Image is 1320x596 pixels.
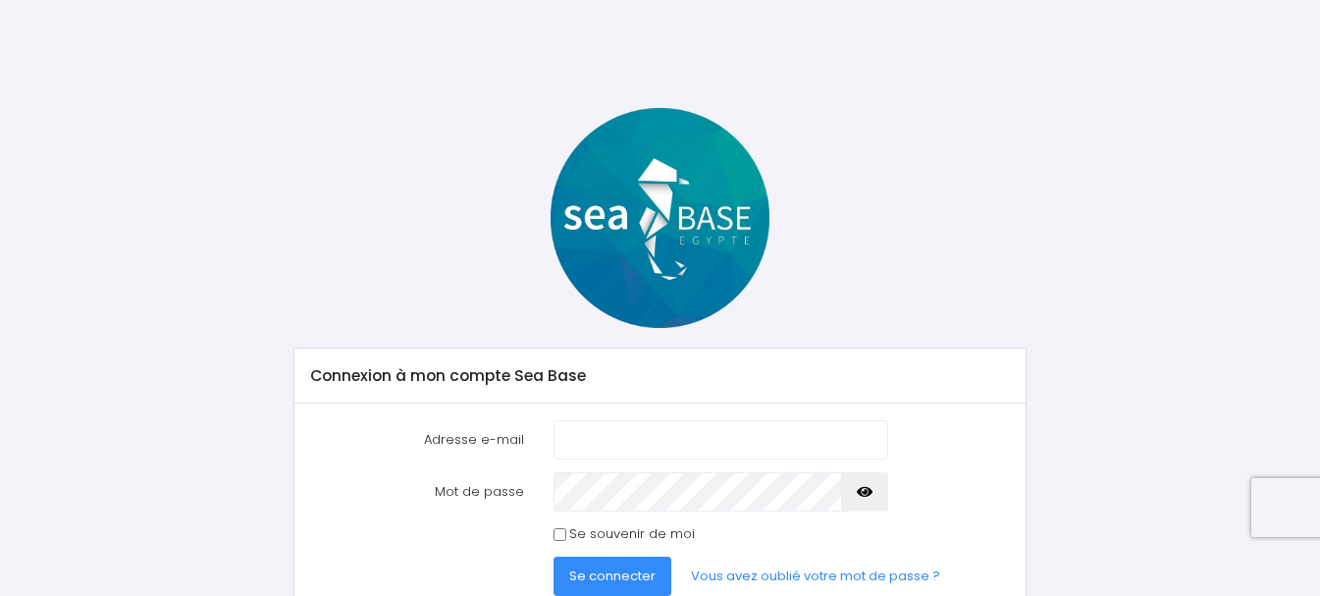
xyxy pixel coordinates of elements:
button: Se connecter [554,557,671,596]
label: Se souvenir de moi [569,524,695,544]
div: Connexion à mon compte Sea Base [294,349,1026,404]
a: Vous avez oublié votre mot de passe ? [675,557,956,596]
span: Se connecter [569,567,656,585]
label: Adresse e-mail [295,420,538,460]
label: Mot de passe [295,472,538,512]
